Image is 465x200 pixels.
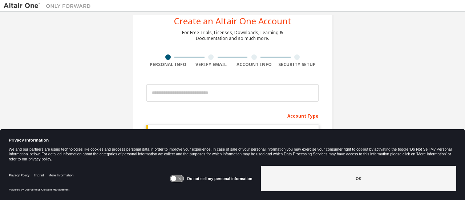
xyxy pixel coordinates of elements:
div: Security Setup [276,62,319,68]
div: Verify Email [190,62,233,68]
div: Account Type [146,110,319,121]
img: Altair One [4,2,94,9]
div: Create an Altair One Account [174,17,291,25]
div: For Free Trials, Licenses, Downloads, Learning & Documentation and so much more. [182,30,283,41]
div: Academic emails outside our recognised list will require manual verification. [146,125,319,139]
div: Account Info [232,62,276,68]
div: Personal Info [146,62,190,68]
